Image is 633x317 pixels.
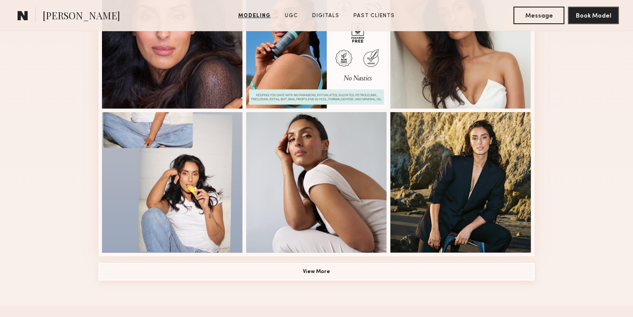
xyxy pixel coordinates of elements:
[281,12,302,20] a: UGC
[350,12,398,20] a: Past Clients
[309,12,343,20] a: Digitals
[235,12,274,20] a: Modeling
[98,263,535,281] button: View More
[43,9,120,24] span: [PERSON_NAME]
[568,7,619,24] button: Book Model
[568,11,619,19] a: Book Model
[513,7,564,24] button: Message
